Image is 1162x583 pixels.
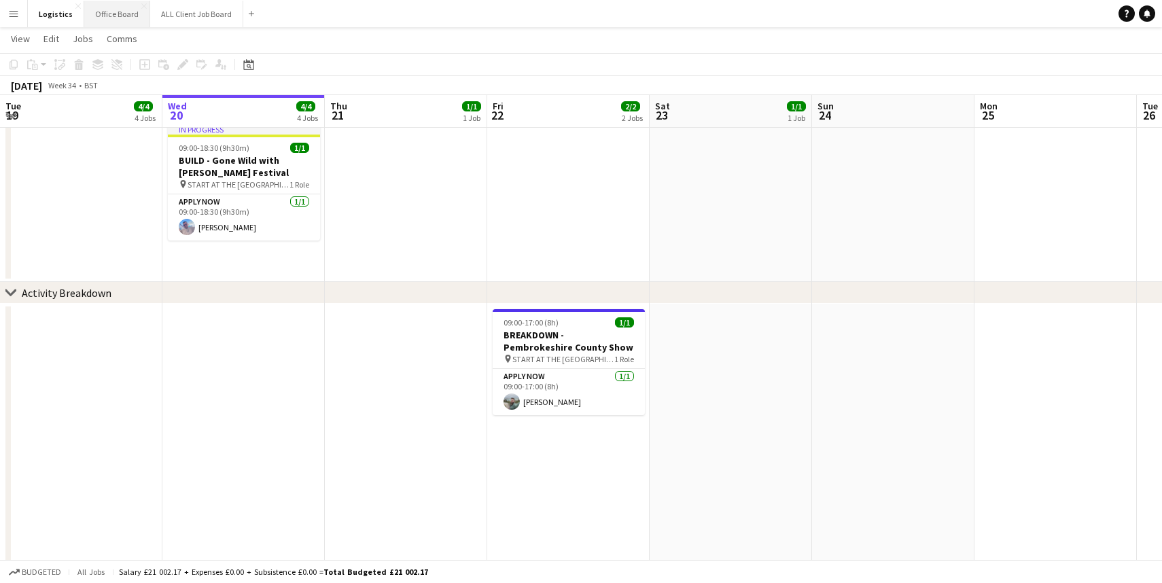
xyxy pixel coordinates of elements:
[1140,107,1158,123] span: 26
[296,101,315,111] span: 4/4
[512,354,614,364] span: START AT THE [GEOGRAPHIC_DATA]
[168,100,187,112] span: Wed
[815,107,834,123] span: 24
[493,309,645,415] app-job-card: 09:00-17:00 (8h)1/1BREAKDOWN - Pembrokeshire County Show START AT THE [GEOGRAPHIC_DATA]1 RoleAPPL...
[788,113,805,123] div: 1 Job
[45,80,79,90] span: Week 34
[978,107,998,123] span: 25
[11,33,30,45] span: View
[653,107,670,123] span: 23
[67,30,99,48] a: Jobs
[462,101,481,111] span: 1/1
[3,107,21,123] span: 19
[491,107,504,123] span: 22
[166,107,187,123] span: 20
[621,101,640,111] span: 2/2
[75,567,107,577] span: All jobs
[323,567,428,577] span: Total Budgeted £21 002.17
[150,1,243,27] button: ALL Client Job Board
[622,113,643,123] div: 2 Jobs
[101,30,143,48] a: Comms
[43,33,59,45] span: Edit
[493,369,645,415] app-card-role: APPLY NOW1/109:00-17:00 (8h)[PERSON_NAME]
[188,179,289,190] span: START AT THE [GEOGRAPHIC_DATA]
[84,80,98,90] div: BST
[504,317,559,328] span: 09:00-17:00 (8h)
[463,113,480,123] div: 1 Job
[22,567,61,577] span: Budgeted
[655,100,670,112] span: Sat
[330,100,347,112] span: Thu
[11,79,42,92] div: [DATE]
[493,329,645,353] h3: BREAKDOWN - Pembrokeshire County Show
[787,101,806,111] span: 1/1
[168,124,320,135] div: In progress
[134,101,153,111] span: 4/4
[493,100,504,112] span: Fri
[38,30,65,48] a: Edit
[22,286,111,300] div: Activity Breakdown
[107,33,137,45] span: Comms
[28,1,84,27] button: Logistics
[168,154,320,179] h3: BUILD - Gone Wild with [PERSON_NAME] Festival
[5,30,35,48] a: View
[179,143,249,153] span: 09:00-18:30 (9h30m)
[168,124,320,241] app-job-card: In progress09:00-18:30 (9h30m)1/1BUILD - Gone Wild with [PERSON_NAME] Festival START AT THE [GEOG...
[168,194,320,241] app-card-role: APPLY NOW1/109:00-18:30 (9h30m)[PERSON_NAME]
[817,100,834,112] span: Sun
[328,107,347,123] span: 21
[614,354,634,364] span: 1 Role
[73,33,93,45] span: Jobs
[5,100,21,112] span: Tue
[290,143,309,153] span: 1/1
[980,100,998,112] span: Mon
[135,113,156,123] div: 4 Jobs
[615,317,634,328] span: 1/1
[119,567,428,577] div: Salary £21 002.17 + Expenses £0.00 + Subsistence £0.00 =
[289,179,309,190] span: 1 Role
[1142,100,1158,112] span: Tue
[297,113,318,123] div: 4 Jobs
[84,1,150,27] button: Office Board
[7,565,63,580] button: Budgeted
